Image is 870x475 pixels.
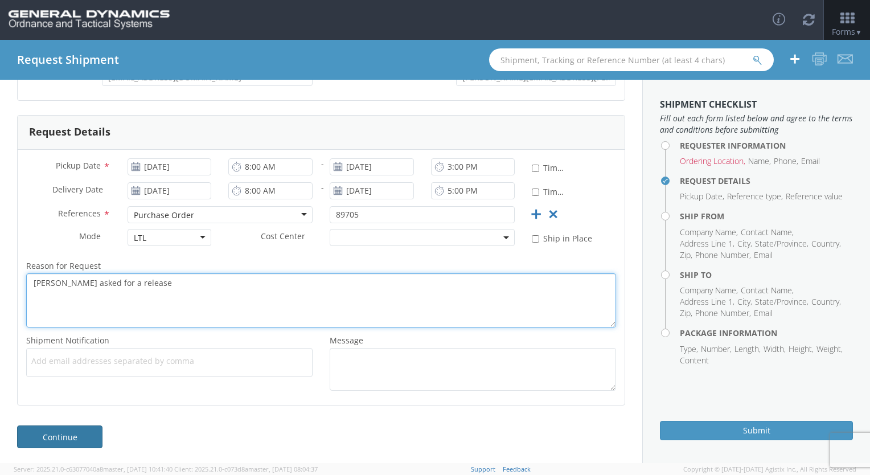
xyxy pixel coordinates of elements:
[248,465,318,473] span: master, [DATE] 08:04:37
[789,343,814,355] li: Height
[31,355,307,367] span: Add email addresses separated by comma
[811,296,841,308] li: Country
[14,465,173,473] span: Server: 2025.21.0-c63077040a8
[811,238,841,249] li: Country
[330,335,363,346] span: Message
[503,465,531,473] a: Feedback
[660,113,853,136] span: Fill out each form listed below and agree to the terms and conditions before submitting
[755,238,809,249] li: State/Province
[695,249,751,261] li: Phone Number
[680,191,724,202] li: Pickup Date
[680,343,698,355] li: Type
[134,210,194,221] div: Purchase Order
[532,185,565,198] label: Time Definite
[680,285,738,296] li: Company Name
[695,308,751,319] li: Phone Number
[774,155,798,167] li: Phone
[754,249,773,261] li: Email
[680,238,734,249] li: Address Line 1
[832,26,862,37] span: Forms
[727,191,783,202] li: Reference type
[471,465,495,473] a: Support
[532,231,594,244] label: Ship in Place
[680,296,734,308] li: Address Line 1
[786,191,843,202] li: Reference value
[680,141,853,150] h4: Requester Information
[660,100,853,110] h3: Shipment Checklist
[741,227,794,238] li: Contact Name
[680,355,709,366] li: Content
[79,231,101,241] span: Mode
[532,235,539,243] input: Ship in Place
[56,160,101,171] span: Pickup Date
[52,184,103,197] span: Delivery Date
[737,238,752,249] li: City
[532,165,539,172] input: Time Definite
[532,189,539,196] input: Time Definite
[17,54,119,66] h4: Request Shipment
[680,227,738,238] li: Company Name
[29,126,110,138] h3: Request Details
[174,465,318,473] span: Client: 2025.21.0-c073d8a
[683,465,856,474] span: Copyright © [DATE]-[DATE] Agistix Inc., All Rights Reserved
[855,27,862,37] span: ▼
[680,177,853,185] h4: Request Details
[9,10,170,30] img: gd-ots-0c3321f2eb4c994f95cb.png
[17,425,102,448] a: Continue
[754,308,773,319] li: Email
[660,421,853,440] button: Submit
[748,155,771,167] li: Name
[489,48,774,71] input: Shipment, Tracking or Reference Number (at least 4 chars)
[801,155,820,167] li: Email
[26,260,101,271] span: Reason for Request
[734,343,761,355] li: Length
[58,208,101,219] span: References
[532,161,565,174] label: Time Definite
[741,285,794,296] li: Contact Name
[134,232,146,244] div: LTL
[680,212,853,220] h4: Ship From
[680,308,692,319] li: Zip
[701,343,732,355] li: Number
[764,343,786,355] li: Width
[103,465,173,473] span: master, [DATE] 10:41:40
[680,155,745,167] li: Ordering Location
[755,296,809,308] li: State/Province
[261,231,305,244] span: Cost Center
[816,343,843,355] li: Weight
[26,335,109,346] span: Shipment Notification
[737,296,752,308] li: City
[680,329,853,337] h4: Package Information
[680,271,853,279] h4: Ship To
[680,249,692,261] li: Zip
